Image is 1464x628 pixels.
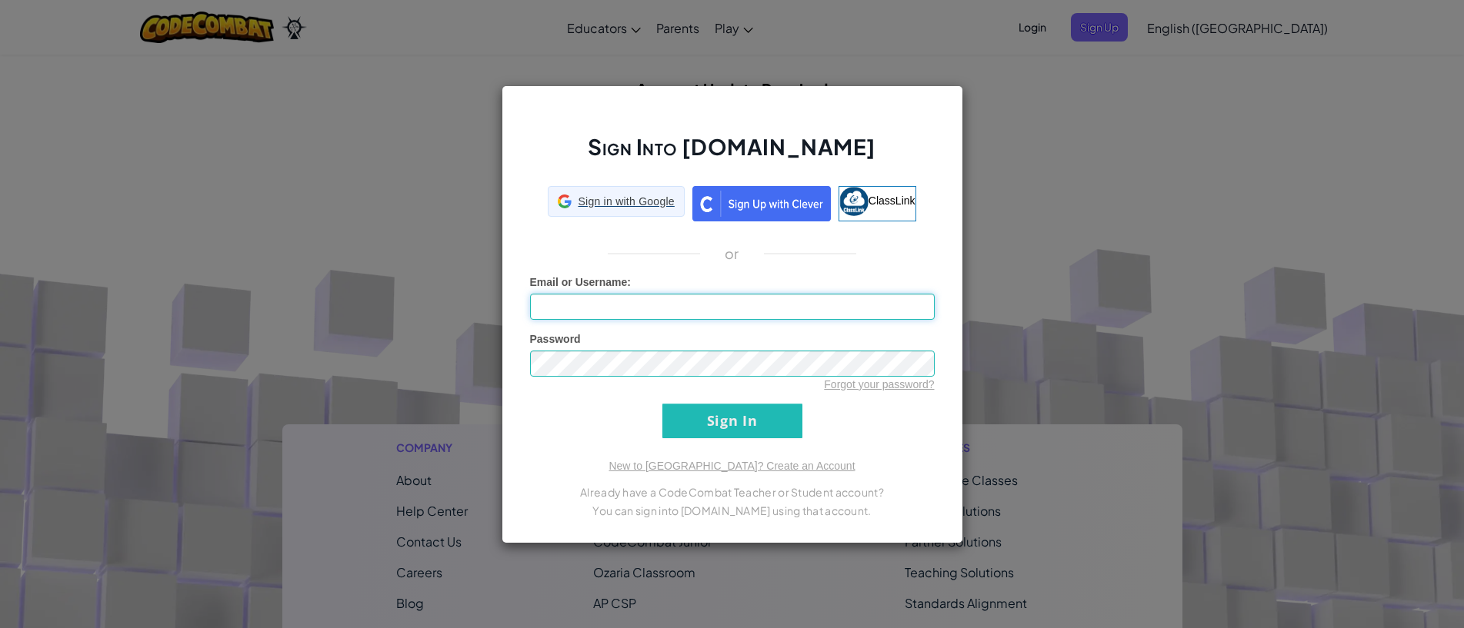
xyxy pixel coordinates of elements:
span: Sign in with Google [578,194,674,209]
label: : [530,274,632,290]
p: You can sign into [DOMAIN_NAME] using that account. [530,501,935,520]
p: Already have a CodeCombat Teacher or Student account? [530,483,935,501]
input: Sign In [662,404,802,438]
img: clever_sso_button@2x.png [692,186,831,221]
a: Forgot your password? [824,378,934,390]
span: Email or Username [530,276,628,288]
h2: Sign Into [DOMAIN_NAME] [530,132,935,177]
span: Password [530,333,581,345]
img: classlink-logo-small.png [839,187,869,216]
p: or [725,244,739,263]
a: Sign in with Google [548,186,684,221]
div: Sign in with Google [548,186,684,217]
a: New to [GEOGRAPHIC_DATA]? Create an Account [609,460,855,472]
span: ClassLink [869,194,915,206]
